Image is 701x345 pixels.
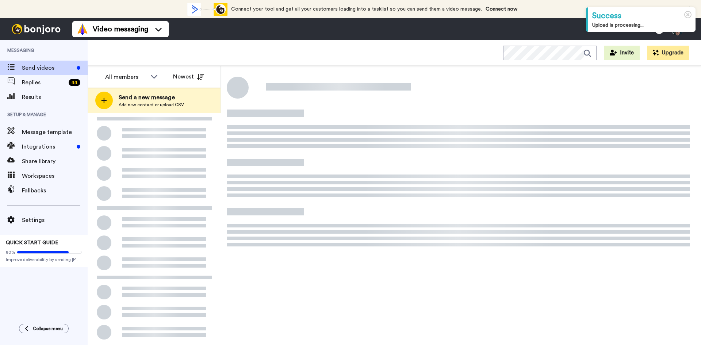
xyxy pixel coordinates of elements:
span: Collapse menu [33,326,63,331]
div: Success [592,10,691,22]
span: Integrations [22,142,74,151]
div: All members [105,73,147,81]
span: Send videos [22,64,74,72]
span: Share library [22,157,88,166]
span: QUICK START GUIDE [6,240,58,245]
span: Video messaging [93,24,148,34]
button: Newest [168,69,210,84]
span: Fallbacks [22,186,88,195]
span: Replies [22,78,66,87]
button: Invite [604,46,640,60]
img: vm-color.svg [77,23,88,35]
span: Improve deliverability by sending [PERSON_NAME]’s from your own email [6,257,82,262]
span: Message template [22,128,88,137]
div: 44 [69,79,80,86]
span: Settings [22,216,88,225]
span: Workspaces [22,172,88,180]
button: Upgrade [647,46,689,60]
a: Connect now [486,7,517,12]
span: Send a new message [119,93,184,102]
div: Upload is processing... [592,22,691,29]
span: Results [22,93,88,101]
span: Add new contact or upload CSV [119,102,184,108]
div: animation [187,3,227,16]
button: Collapse menu [19,324,69,333]
span: Connect your tool and get all your customers loading into a tasklist so you can send them a video... [231,7,482,12]
img: bj-logo-header-white.svg [9,24,64,34]
span: 80% [6,249,15,255]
